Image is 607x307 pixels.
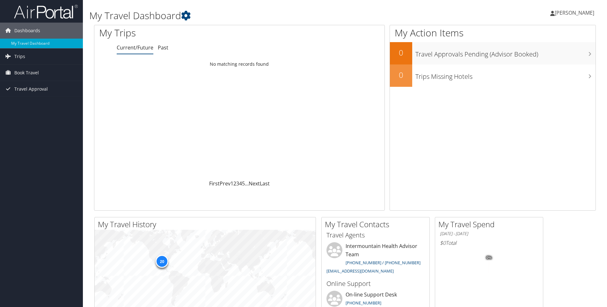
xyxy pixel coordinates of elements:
h1: My Travel Dashboard [89,9,430,22]
tspan: 0% [486,256,492,260]
a: [PERSON_NAME] [550,3,601,22]
a: 5 [242,180,245,187]
h2: My Travel History [98,219,316,230]
a: [EMAIL_ADDRESS][DOMAIN_NAME] [326,268,394,274]
span: Dashboards [14,23,40,39]
a: 4 [239,180,242,187]
h6: Total [440,239,538,246]
span: [PERSON_NAME] [555,9,594,16]
a: 3 [236,180,239,187]
div: 20 [156,255,168,268]
h6: [DATE] - [DATE] [440,231,538,237]
h1: My Trips [99,26,259,40]
h3: Trips Missing Hotels [415,69,596,81]
h2: 0 [390,70,412,80]
a: 0Travel Approvals Pending (Advisor Booked) [390,42,596,64]
a: Prev [220,180,230,187]
span: Travel Approval [14,81,48,97]
h2: My Travel Contacts [325,219,429,230]
span: $0 [440,239,446,246]
a: [PHONE_NUMBER] [346,300,381,306]
td: No matching records found [94,58,384,70]
a: Past [158,44,168,51]
li: Intermountain Health Advisor Team [323,242,428,276]
span: Book Travel [14,65,39,81]
h3: Travel Approvals Pending (Advisor Booked) [415,47,596,59]
span: Trips [14,49,25,64]
a: 0Trips Missing Hotels [390,64,596,87]
a: Last [260,180,270,187]
a: Next [249,180,260,187]
a: 2 [233,180,236,187]
h2: 0 [390,47,412,58]
a: 1 [230,180,233,187]
h3: Online Support [326,279,425,288]
h1: My Action Items [390,26,596,40]
h3: Travel Agents [326,231,425,240]
a: Current/Future [117,44,153,51]
a: First [209,180,220,187]
h2: My Travel Spend [438,219,543,230]
span: … [245,180,249,187]
img: airportal-logo.png [14,4,78,19]
a: [PHONE_NUMBER] / [PHONE_NUMBER] [346,260,421,266]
